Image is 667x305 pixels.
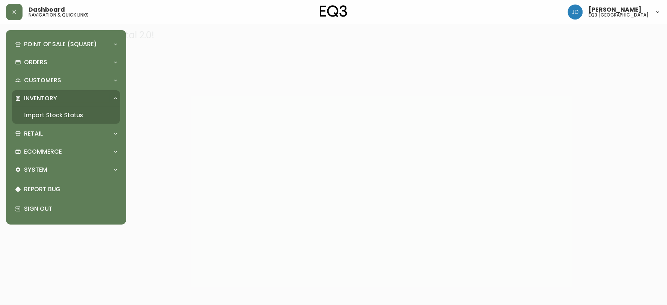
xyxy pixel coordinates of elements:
[568,5,583,20] img: f07b9737c812aa98c752eabb4ed83364
[12,162,120,178] div: System
[24,185,117,193] p: Report Bug
[24,40,97,48] p: Point of Sale (Square)
[12,199,120,219] div: Sign Out
[12,36,120,53] div: Point of Sale (Square)
[24,76,61,85] p: Customers
[589,13,649,17] h5: eq3 [GEOGRAPHIC_DATA]
[24,58,47,66] p: Orders
[12,90,120,107] div: Inventory
[29,13,89,17] h5: navigation & quick links
[12,107,120,124] a: Import Stock Status
[589,7,642,13] span: [PERSON_NAME]
[320,5,348,17] img: logo
[12,54,120,71] div: Orders
[29,7,65,13] span: Dashboard
[12,180,120,199] div: Report Bug
[12,143,120,160] div: Ecommerce
[12,125,120,142] div: Retail
[24,94,57,103] p: Inventory
[24,166,47,174] p: System
[24,148,62,156] p: Ecommerce
[24,205,117,213] p: Sign Out
[24,130,43,138] p: Retail
[12,72,120,89] div: Customers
